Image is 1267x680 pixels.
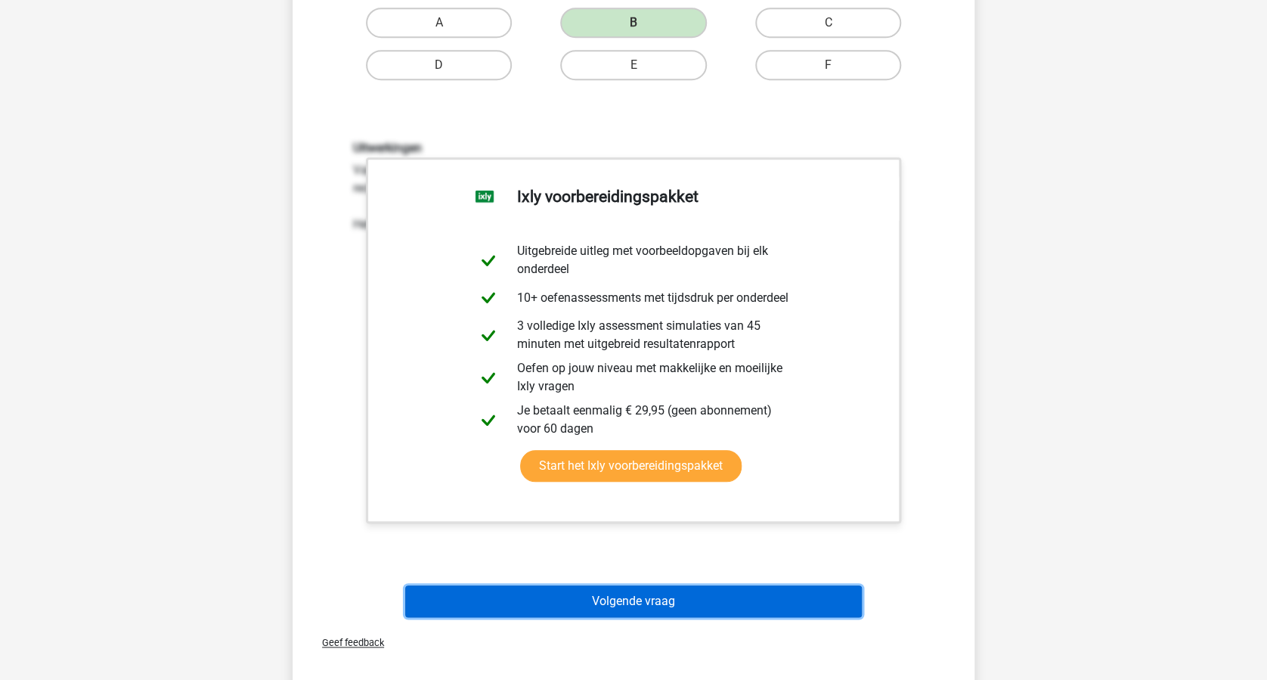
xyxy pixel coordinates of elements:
label: E [560,50,706,80]
h6: Uitwerkingen [353,141,914,155]
div: Van boven naar onder beweegt het figuur elke stap een kwartslag tegen de klok in (of van links na... [342,141,925,234]
button: Volgende vraag [405,585,863,617]
label: D [366,50,512,80]
label: F [755,50,901,80]
label: C [755,8,901,38]
span: Geef feedback [310,637,384,648]
label: B [560,8,706,38]
label: A [366,8,512,38]
a: Start het Ixly voorbereidingspakket [520,450,742,482]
